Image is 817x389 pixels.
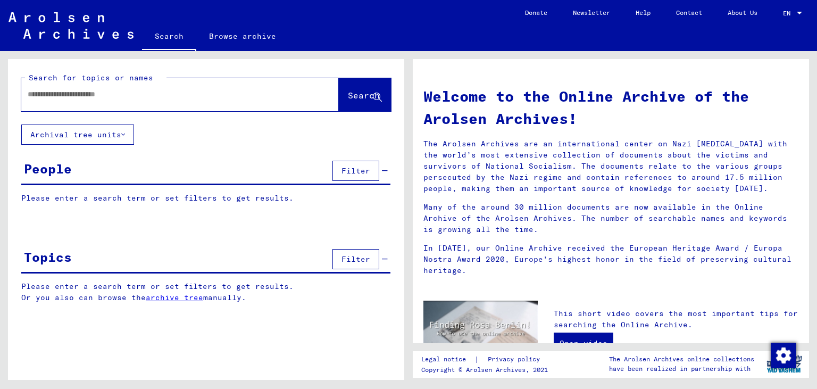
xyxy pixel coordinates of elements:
div: Topics [24,247,72,267]
img: yv_logo.png [764,351,804,377]
a: archive tree [146,293,203,302]
a: Legal notice [421,354,474,365]
img: video.jpg [423,301,538,363]
img: Change consent [771,343,796,368]
p: This short video covers the most important tips for searching the Online Archive. [554,308,798,330]
a: Open video [554,333,613,354]
a: Browse archive [196,23,289,49]
p: The Arolsen Archives are an international center on Nazi [MEDICAL_DATA] with the world’s most ext... [423,138,798,194]
span: Filter [341,166,370,176]
button: Archival tree units [21,125,134,145]
button: Filter [332,249,379,269]
a: Search [142,23,196,51]
div: | [421,354,553,365]
p: Please enter a search term or set filters to get results. [21,193,390,204]
p: In [DATE], our Online Archive received the European Heritage Award / Europa Nostra Award 2020, Eu... [423,243,798,276]
p: have been realized in partnership with [609,364,754,374]
button: Filter [332,161,379,181]
div: Change consent [770,342,796,368]
h1: Welcome to the Online Archive of the Arolsen Archives! [423,85,798,130]
p: Many of the around 30 million documents are now available in the Online Archive of the Arolsen Ar... [423,202,798,235]
div: People [24,159,72,178]
p: Copyright © Arolsen Archives, 2021 [421,365,553,375]
span: Filter [341,254,370,264]
p: The Arolsen Archives online collections [609,354,754,364]
a: Privacy policy [479,354,553,365]
span: EN [783,10,795,17]
button: Search [339,78,391,111]
p: Please enter a search term or set filters to get results. Or you also can browse the manually. [21,281,391,303]
mat-label: Search for topics or names [29,73,153,82]
span: Search [348,90,380,101]
img: Arolsen_neg.svg [9,12,134,39]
